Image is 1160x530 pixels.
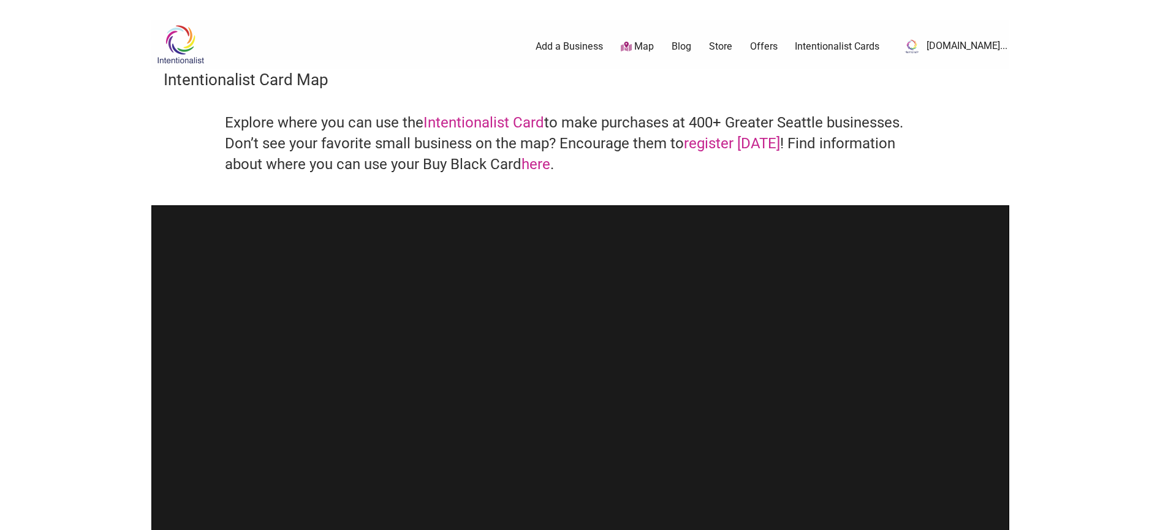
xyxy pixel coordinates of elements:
h4: Explore where you can use the to make purchases at 400+ Greater Seattle businesses. Don’t see you... [225,113,936,175]
a: Intentionalist Card [423,114,544,131]
a: Intentionalist Cards [795,40,879,53]
a: here [521,156,550,173]
a: Store [709,40,732,53]
h3: Intentionalist Card Map [164,69,997,91]
a: [DOMAIN_NAME]... [897,36,1007,58]
a: register [DATE] [684,135,780,152]
a: Offers [750,40,778,53]
a: Map [621,40,654,54]
img: Intentionalist [151,25,210,64]
a: Blog [672,40,691,53]
a: Add a Business [536,40,603,53]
